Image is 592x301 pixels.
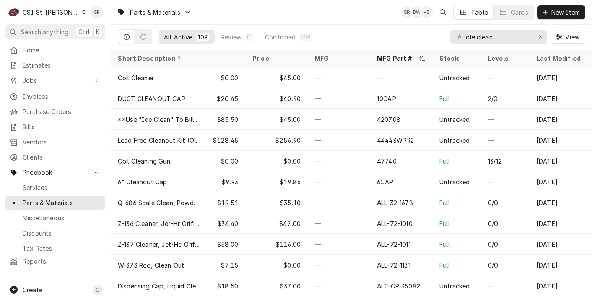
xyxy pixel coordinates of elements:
div: Levels [488,54,521,63]
a: Invoices [5,89,105,104]
div: $7.15 [183,255,245,275]
div: $19.86 [245,171,308,192]
div: ALT-CP-35082 [377,281,420,291]
div: Review [221,33,241,42]
div: Full [439,198,450,207]
span: Ctrl [78,27,90,36]
div: — [308,150,370,171]
a: Go to Parts & Materials [114,5,195,20]
div: [DATE] [530,109,592,130]
div: Untracked [439,115,470,124]
span: Purchase Orders [23,107,101,116]
button: Search anythingCtrlK [5,24,105,39]
div: Untracked [439,136,470,145]
a: Vendors [5,135,105,149]
div: 10CAP [377,94,396,103]
div: — [481,67,530,88]
div: — [481,109,530,130]
button: Erase input [533,30,547,44]
button: New Item [537,5,585,19]
span: View [563,33,581,42]
div: Table [471,8,488,17]
div: Untracked [439,281,470,291]
div: — [308,130,370,150]
div: W-373 Rod, Clean Out [118,261,184,270]
a: Miscellaneous [5,211,105,225]
span: Search anything [21,27,68,36]
div: Full [439,157,450,166]
div: 0 [247,33,252,42]
div: $116.00 [245,234,308,255]
div: + 3 [420,6,433,18]
div: — [308,213,370,234]
a: Reports [5,254,105,268]
div: $20.45 [183,88,245,109]
a: Estimates [5,58,105,72]
span: Vendors [23,137,101,147]
div: — [308,192,370,213]
div: 47740 [377,157,397,166]
a: Go to Help Center [5,274,105,288]
a: Discounts [5,226,105,240]
div: 13/12 [488,157,502,166]
span: Invoices [23,92,101,101]
div: Full [439,94,450,103]
div: Lead Free Cleanout Kit (Old# 44443Pr2) [118,136,201,145]
div: 420708 [377,115,400,124]
div: — [308,67,370,88]
div: $19.51 [183,192,245,213]
div: [DATE] [530,67,592,88]
a: Home [5,43,105,57]
span: Parts & Materials [23,198,101,207]
div: $0.00 [245,150,308,171]
span: New Item [550,8,582,17]
div: Z-136 Cleaner, Jet-Hr Orifice [118,219,201,228]
div: [DATE] [530,171,592,192]
div: $42.00 [245,213,308,234]
span: Discounts [23,229,101,238]
a: Clients [5,150,105,164]
span: Jobs [23,76,88,85]
div: Untracked [439,73,470,82]
div: $256.90 [245,130,308,150]
div: C [8,6,20,18]
div: Coil Cleaning Gun [118,157,170,166]
span: Tax Rates [23,244,101,253]
span: Estimates [23,61,101,70]
div: — [481,171,530,192]
span: Parts & Materials [130,8,180,17]
div: [DATE] [530,234,592,255]
div: — [370,67,433,88]
span: Pricebook [23,168,88,177]
div: CSI St. [PERSON_NAME] [23,8,79,17]
a: Go to Pricebook [5,165,105,180]
div: Coil Cleaner [118,73,154,82]
div: Brad Wicks's Avatar [411,6,423,18]
a: Go to Jobs [5,73,105,88]
a: Bills [5,120,105,134]
div: [DATE] [530,88,592,109]
div: Stock [439,54,472,63]
div: $58.00 [183,234,245,255]
div: [DATE] [530,150,592,171]
button: Open search [436,5,450,19]
div: $0.00 [245,255,308,275]
a: Parts & Materials [5,196,105,210]
div: 0/0 [488,198,498,207]
div: $0.00 [183,150,245,171]
div: Q-686 Scale Clean, Powder Packet [118,198,201,207]
div: ALL-72-1011 [377,240,411,249]
div: $34.40 [183,213,245,234]
div: — [481,275,530,296]
div: Full [439,219,450,228]
span: C [95,285,100,294]
div: CSI St. Louis's Avatar [8,6,20,18]
div: $128.45 [183,130,245,150]
div: $0.00 [183,67,245,88]
span: Services [23,183,101,192]
div: 109 [198,33,208,42]
div: 6CAP [377,177,394,186]
div: BW [411,6,423,18]
div: 2/0 [488,94,498,103]
div: — [308,275,370,296]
